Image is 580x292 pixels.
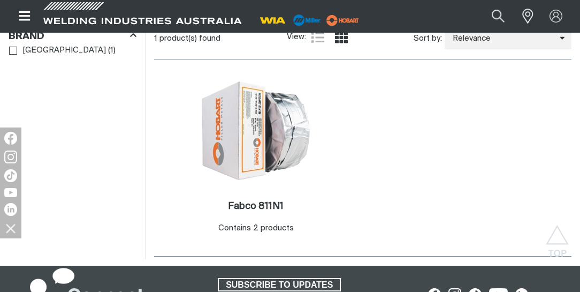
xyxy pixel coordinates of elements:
[9,29,136,43] div: Brand
[4,169,17,182] img: TikTok
[9,31,44,43] h3: Brand
[9,25,136,58] aside: Filters
[445,33,560,45] span: Relevance
[323,16,362,24] a: miller
[199,79,313,182] img: Fabco 811N1
[2,219,20,237] img: hide socials
[108,44,116,57] span: ( 1 )
[228,200,284,213] a: Fabco 811N1
[287,31,306,43] span: View:
[219,278,340,292] span: SUBSCRIBE TO UPDATES
[480,4,516,28] button: Search products
[218,278,341,292] a: SUBSCRIBE TO UPDATES
[159,34,220,42] span: product(s) found
[4,203,17,216] img: LinkedIn
[414,33,442,45] span: Sort by:
[467,4,516,28] input: Product name or item number...
[22,44,106,57] span: [GEOGRAPHIC_DATA]
[154,33,287,44] div: 1
[4,188,17,197] img: YouTube
[218,222,294,235] div: Contains 2 products
[228,201,284,211] h2: Fabco 811N1
[311,31,324,44] a: List view
[323,12,362,28] img: miller
[4,132,17,145] img: Facebook
[9,43,106,58] a: [GEOGRAPHIC_DATA]
[9,43,136,58] ul: Brand
[4,151,17,163] img: Instagram
[154,25,571,52] section: Product list controls
[545,225,569,249] button: Scroll to top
